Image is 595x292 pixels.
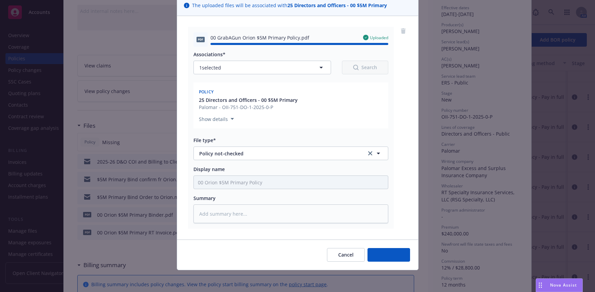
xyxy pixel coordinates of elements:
button: Policy not-checkedclear selection [193,147,388,160]
span: File type* [193,137,216,143]
span: Display name [193,166,225,172]
span: Nova Assist [550,282,577,288]
input: Add display name here... [194,176,388,189]
span: Summary [193,195,216,201]
a: clear selection [366,149,374,157]
button: Nova Assist [536,278,583,292]
div: Drag to move [536,279,545,292]
span: Policy not-checked [199,150,357,157]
